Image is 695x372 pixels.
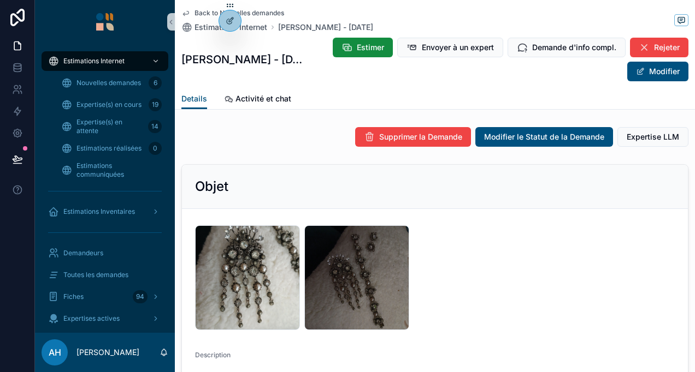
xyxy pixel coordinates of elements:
[63,271,128,279] span: Toutes les demandes
[195,9,284,17] span: Back to Nouvelles demandes
[76,100,142,109] span: Expertise(s) en cours
[195,22,267,33] span: Estimations Internet
[55,95,168,115] a: Expertise(s) en cours19
[63,57,125,65] span: Estimations Internet
[76,347,139,358] p: [PERSON_NAME]
[55,73,168,93] a: Nouvelles demandes6
[627,131,679,142] span: Expertise LLM
[148,120,162,133] div: 14
[42,287,168,307] a: Fiches94
[379,131,462,142] span: Supprimer la Demande
[532,42,616,53] span: Demande d'info compl.
[654,42,680,53] span: Rejeter
[76,161,157,179] span: Estimations communiquées
[627,62,688,81] button: Modifier
[355,127,471,147] button: Supprimer la Demande
[617,127,688,147] button: Expertise LLM
[63,292,84,301] span: Fiches
[63,207,135,216] span: Estimations Inventaires
[76,144,142,153] span: Estimations réalisées
[149,142,162,155] div: 0
[475,127,613,147] button: Modifier le Statut de la Demande
[630,38,688,57] button: Rejeter
[333,38,393,57] button: Estimer
[357,42,384,53] span: Estimer
[181,9,284,17] a: Back to Nouvelles demandes
[42,265,168,285] a: Toutes les demandes
[225,89,291,111] a: Activité et chat
[42,202,168,221] a: Estimations Inventaires
[133,290,148,303] div: 94
[42,51,168,71] a: Estimations Internet
[195,351,231,359] span: Description
[278,22,373,33] a: [PERSON_NAME] - [DATE]
[181,89,207,110] a: Details
[484,131,604,142] span: Modifier le Statut de la Demande
[181,52,302,67] h1: [PERSON_NAME] - [DATE]
[149,76,162,89] div: 6
[235,93,291,104] span: Activité et chat
[42,309,168,328] a: Expertises actives
[55,139,168,158] a: Estimations réalisées0
[76,118,144,135] span: Expertise(s) en attente
[422,42,494,53] span: Envoyer à un expert
[195,178,228,195] h2: Objet
[42,243,168,263] a: Demandeurs
[76,79,141,87] span: Nouvelles demandes
[35,44,175,333] div: scrollable content
[55,117,168,136] a: Expertise(s) en attente14
[149,98,162,111] div: 19
[181,93,207,104] span: Details
[63,249,103,257] span: Demandeurs
[397,38,503,57] button: Envoyer à un expert
[49,346,61,359] span: AH
[55,160,168,180] a: Estimations communiquées
[508,38,626,57] button: Demande d'info compl.
[181,22,267,33] a: Estimations Internet
[63,314,120,323] span: Expertises actives
[96,13,114,31] img: App logo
